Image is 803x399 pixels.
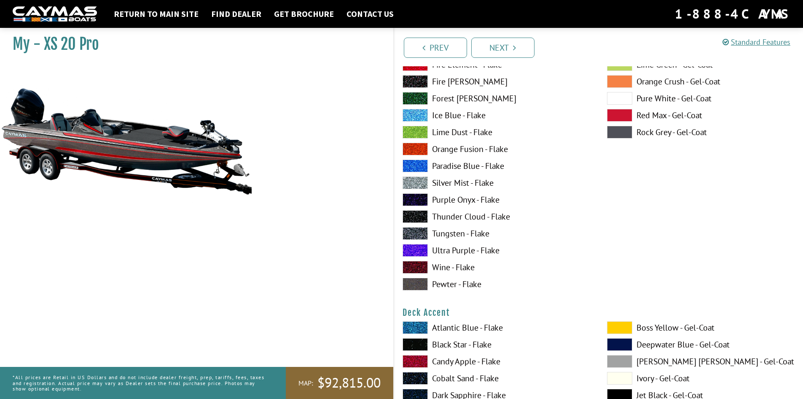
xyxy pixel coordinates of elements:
[403,338,590,351] label: Black Star - Flake
[607,92,795,105] label: Pure White - Gel-Coat
[722,37,790,47] a: Standard Features
[13,35,372,54] h1: My - XS 20 Pro
[270,8,338,19] a: Get Brochure
[403,227,590,240] label: Tungsten - Flake
[403,109,590,122] label: Ice Blue - Flake
[675,5,790,23] div: 1-888-4CAYMAS
[607,355,795,368] label: [PERSON_NAME] [PERSON_NAME] - Gel-Coat
[403,355,590,368] label: Candy Apple - Flake
[110,8,203,19] a: Return to main site
[607,109,795,122] label: Red Max - Gel-Coat
[403,307,795,318] h4: Deck Accent
[403,126,590,138] label: Lime Dust - Flake
[404,38,467,58] a: Prev
[403,210,590,223] label: Thunder Cloud - Flake
[403,75,590,88] label: Fire [PERSON_NAME]
[207,8,266,19] a: Find Dealer
[471,38,534,58] a: Next
[403,244,590,257] label: Ultra Purple - Flake
[403,193,590,206] label: Purple Onyx - Flake
[13,6,97,22] img: white-logo-c9c8dbefe5ff5ceceb0f0178aa75bf4bb51f6bca0971e226c86eb53dfe498488.png
[403,372,590,385] label: Cobalt Sand - Flake
[403,261,590,274] label: Wine - Flake
[13,370,267,396] p: *All prices are Retail in US Dollars and do not include dealer freight, prep, tariffs, fees, taxe...
[607,338,795,351] label: Deepwater Blue - Gel-Coat
[286,367,393,399] a: MAP:$92,815.00
[607,372,795,385] label: Ivory - Gel-Coat
[403,321,590,334] label: Atlantic Blue - Flake
[607,75,795,88] label: Orange Crush - Gel-Coat
[403,278,590,290] label: Pewter - Flake
[403,92,590,105] label: Forest [PERSON_NAME]
[403,160,590,172] label: Paradise Blue - Flake
[607,321,795,334] label: Boss Yellow - Gel-Coat
[403,143,590,155] label: Orange Fusion - Flake
[342,8,398,19] a: Contact Us
[317,374,381,392] span: $92,815.00
[607,126,795,138] label: Rock Grey - Gel-Coat
[298,379,313,388] span: MAP:
[403,176,590,189] label: Silver Mist - Flake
